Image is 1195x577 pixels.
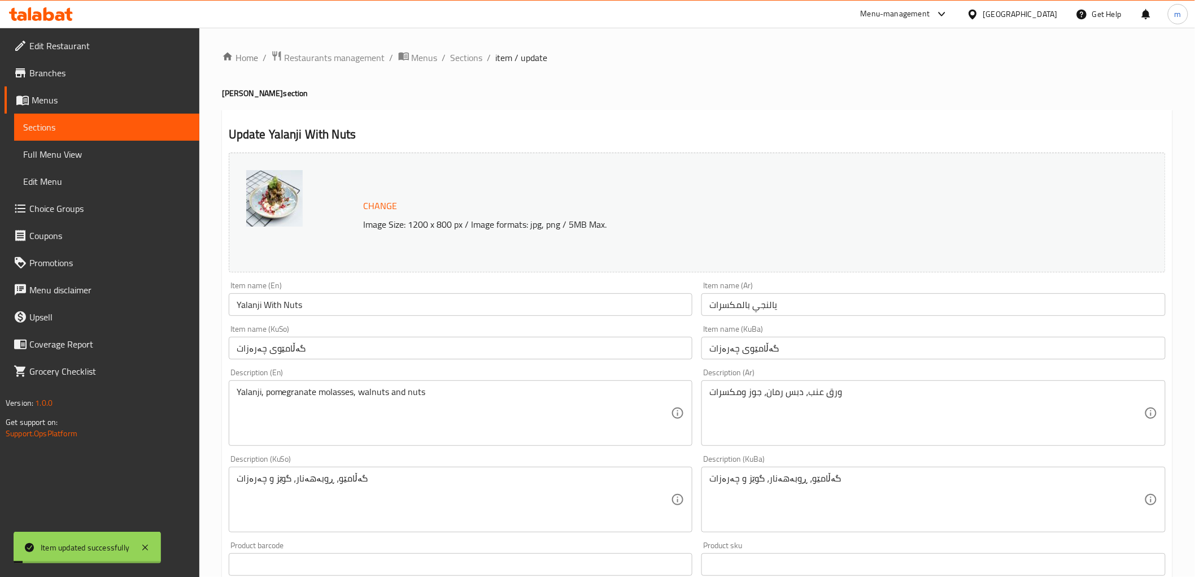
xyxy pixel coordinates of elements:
[29,66,190,80] span: Branches
[32,93,190,107] span: Menus
[701,553,1166,576] input: Please enter product sku
[5,358,199,385] a: Grocery Checklist
[29,283,190,297] span: Menu disclaimer
[29,229,190,242] span: Coupons
[29,337,190,351] span: Coverage Report
[364,198,398,214] span: Change
[709,473,1144,527] textarea: گەڵامێو، ڕوبەهەنار، گوێز و چەرەزات
[983,8,1058,20] div: [GEOGRAPHIC_DATA]
[237,473,671,527] textarea: گەڵامێو، ڕوبەهەنار، گوێز و چەرەزات
[246,170,303,227] img: %D9%8A%D8%A7%D9%84%D9%86%D8%AC%D9%8A_%D8%A8%D8%A7%D9%84%D9%85%D9%83%D8%B3%D8%B1%D8%A7%D8%AA_63888...
[701,337,1166,359] input: Enter name KuBa
[5,303,199,331] a: Upsell
[5,32,199,59] a: Edit Restaurant
[5,86,199,114] a: Menus
[6,396,33,410] span: Version:
[237,387,671,440] textarea: Yalanji, pomegranate molasses, walnuts and nuts
[5,222,199,249] a: Coupons
[23,147,190,161] span: Full Menu View
[23,175,190,188] span: Edit Menu
[29,310,190,324] span: Upsell
[29,365,190,378] span: Grocery Checklist
[709,387,1144,440] textarea: ورق عنب، دبس رمان، جوز ومكسرات
[229,293,693,316] input: Enter name En
[271,50,385,65] a: Restaurants management
[29,256,190,270] span: Promotions
[359,218,1036,231] p: Image Size: 1200 x 800 px / Image formats: jpg, png / 5MB Max.
[14,141,199,168] a: Full Menu View
[229,337,693,359] input: Enter name KuSo
[442,51,446,64] li: /
[398,50,438,65] a: Menus
[14,168,199,195] a: Edit Menu
[359,194,402,218] button: Change
[6,415,58,430] span: Get support on:
[285,51,385,64] span: Restaurants management
[229,553,693,576] input: Please enter product barcode
[41,541,129,554] div: Item updated successfully
[23,120,190,134] span: Sections
[14,114,199,141] a: Sections
[222,50,1172,65] nav: breadcrumb
[496,51,548,64] span: item / update
[412,51,438,64] span: Menus
[861,7,930,21] div: Menu-management
[222,88,1172,99] h4: [PERSON_NAME] section
[451,51,483,64] a: Sections
[222,51,258,64] a: Home
[390,51,394,64] li: /
[229,126,1166,143] h2: Update Yalanji With Nuts
[6,426,77,441] a: Support.OpsPlatform
[35,396,53,410] span: 1.0.0
[5,195,199,222] a: Choice Groups
[5,59,199,86] a: Branches
[29,202,190,215] span: Choice Groups
[5,331,199,358] a: Coverage Report
[263,51,267,64] li: /
[701,293,1166,316] input: Enter name Ar
[5,276,199,303] a: Menu disclaimer
[487,51,491,64] li: /
[5,249,199,276] a: Promotions
[1175,8,1181,20] span: m
[29,39,190,53] span: Edit Restaurant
